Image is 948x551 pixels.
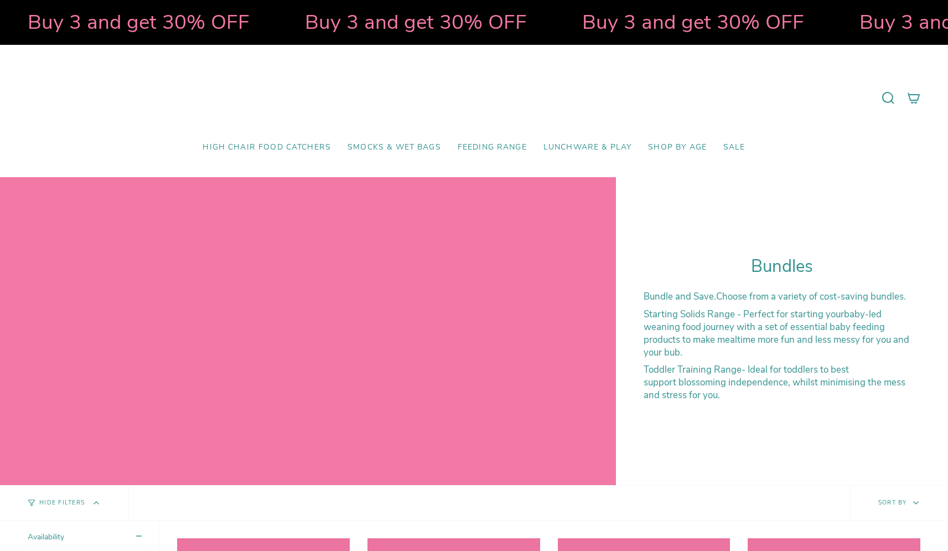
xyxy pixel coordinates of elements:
span: baby-led weaning food journey with a set of essential baby feeding products to make mealtime more... [644,308,909,359]
span: Lunchware & Play [543,143,631,152]
strong: Buy 3 and get 30% OFF [304,8,526,36]
a: Lunchware & Play [535,135,640,161]
button: Sort by [850,486,948,520]
span: High Chair Food Catchers [203,143,331,152]
span: SALE [723,143,745,152]
a: SALE [715,135,754,161]
a: High Chair Food Catchers [194,135,339,161]
span: Smocks & Wet Bags [348,143,441,152]
strong: Buy 3 and get 30% OFF [581,8,803,36]
span: Sort by [878,498,907,507]
p: - Perfect for starting your [644,308,920,359]
strong: Bundle and Save. [644,290,716,303]
a: Mumma’s Little Helpers [379,61,569,135]
span: Shop by Age [648,143,707,152]
p: Choose from a variety of cost-saving bundles. [644,290,920,303]
span: Hide Filters [39,500,85,506]
a: Smocks & Wet Bags [339,135,449,161]
a: Shop by Age [640,135,715,161]
h1: Bundles [644,256,920,277]
strong: Starting Solids Range [644,308,735,321]
strong: Toddler Training Range [644,363,742,376]
span: Feeding Range [458,143,527,152]
span: Availability [28,532,64,542]
p: - Ideal for toddlers to best support blossoming independence, whilst minimising the mess and stre... [644,363,920,401]
strong: Buy 3 and get 30% OFF [27,8,248,36]
summary: Availability [28,532,142,545]
a: Feeding Range [449,135,535,161]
